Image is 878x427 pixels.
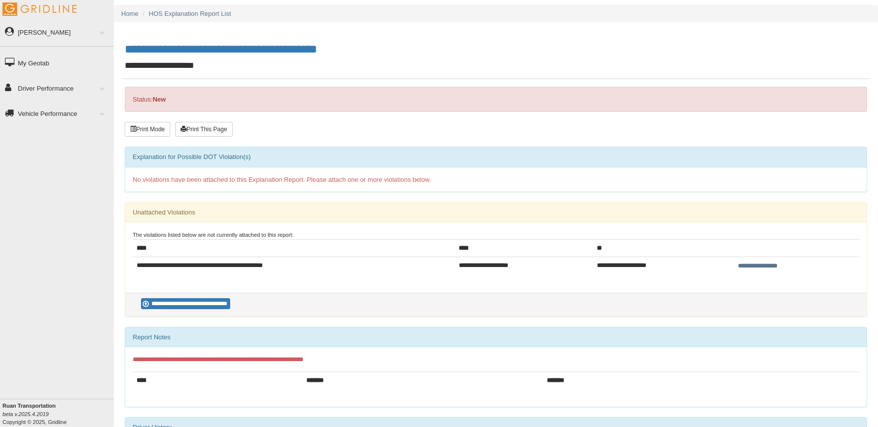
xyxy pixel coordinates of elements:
[125,327,867,347] div: Report Notes
[2,411,49,417] i: beta v.2025.4.2019
[152,96,166,103] strong: New
[175,122,233,137] button: Print This Page
[125,203,867,222] div: Unattached Violations
[125,87,867,112] div: Status:
[121,10,139,17] a: Home
[2,402,114,426] div: Copyright © 2025, Gridline
[149,10,231,17] a: HOS Explanation Report List
[125,122,170,137] button: Print Mode
[133,176,431,183] span: No violations have been attached to this Explanation Report. Please attach one or more violations...
[2,2,77,16] img: Gridline
[2,403,56,409] b: Ruan Transportation
[125,147,867,167] div: Explanation for Possible DOT Violation(s)
[133,232,293,238] small: The violations listed below are not currently attached to this report:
